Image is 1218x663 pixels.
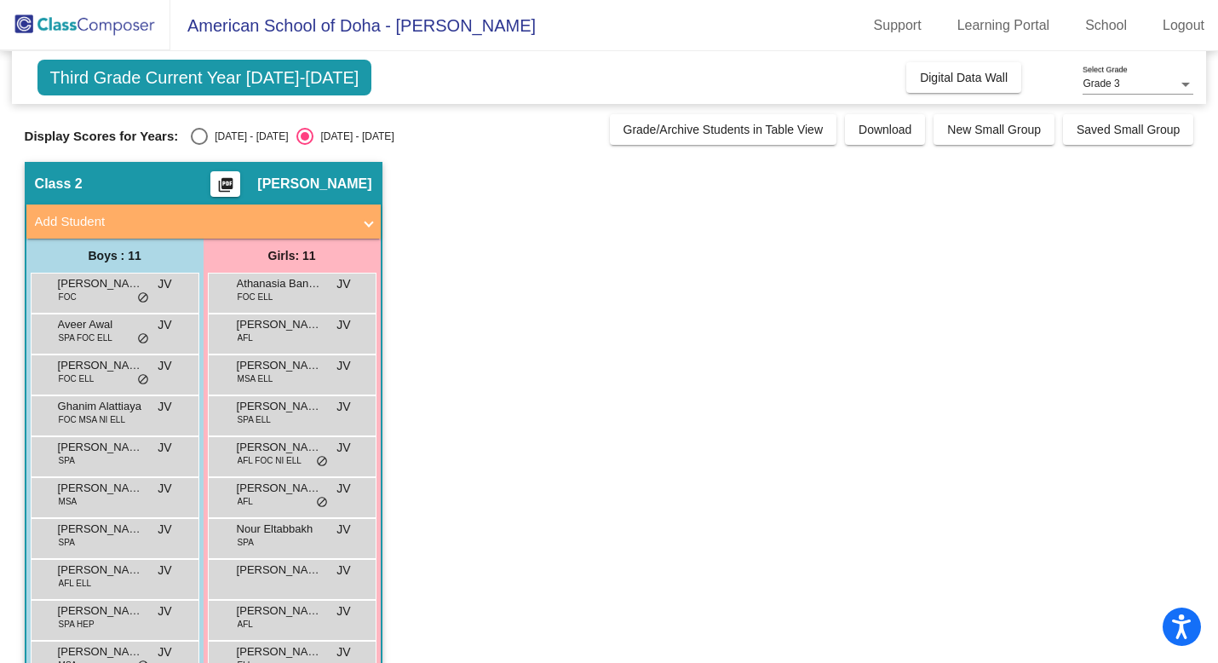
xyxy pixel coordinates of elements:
span: [PERSON_NAME] [237,643,322,660]
span: Saved Small Group [1077,123,1180,136]
span: do_not_disturb_alt [316,496,328,510]
span: FOC MSA NI ELL [59,413,125,426]
span: JV [158,275,171,293]
span: Grade/Archive Students in Table View [623,123,824,136]
span: FOC [59,291,77,303]
span: JV [158,521,171,539]
div: Girls: 11 [204,239,381,273]
button: Saved Small Group [1063,114,1193,145]
span: Display Scores for Years: [25,129,179,144]
span: SPA [238,536,254,549]
button: Print Students Details [210,171,240,197]
span: [PERSON_NAME] [257,176,371,193]
span: Athanasia Banteka [237,275,322,292]
span: JV [336,602,350,620]
span: JV [336,275,350,293]
span: AFL [238,618,253,631]
mat-panel-title: Add Student [35,212,352,232]
button: New Small Group [934,114,1054,145]
span: [PERSON_NAME] [237,480,322,497]
span: AFL [238,331,253,344]
span: [PERSON_NAME] [58,643,143,660]
span: [PERSON_NAME] [237,562,322,579]
span: JV [336,480,350,498]
span: [PERSON_NAME] [237,602,322,620]
span: AFL [238,495,253,508]
mat-radio-group: Select an option [191,128,394,145]
span: SPA HEP [59,618,95,631]
div: [DATE] - [DATE] [208,129,288,144]
span: MSA ELL [238,372,273,385]
span: SPA ELL [238,413,271,426]
span: [PERSON_NAME] [237,357,322,374]
span: New Small Group [947,123,1041,136]
span: JV [336,316,350,334]
span: JV [336,562,350,579]
span: SPA FOC ELL [59,331,112,344]
button: Grade/Archive Students in Table View [610,114,837,145]
a: Learning Portal [944,12,1064,39]
span: AFL FOC NI ELL [238,454,302,467]
span: JV [336,439,350,457]
span: FOC ELL [59,372,95,385]
span: AFL ELL [59,577,92,590]
span: JV [158,480,171,498]
a: Logout [1149,12,1218,39]
span: Digital Data Wall [920,71,1008,84]
span: American School of Doha - [PERSON_NAME] [170,12,536,39]
span: do_not_disturb_alt [316,455,328,469]
span: JV [158,439,171,457]
span: SPA [59,454,75,467]
span: JV [336,643,350,661]
span: FOC ELL [238,291,273,303]
a: Support [860,12,935,39]
span: SPA [59,536,75,549]
span: do_not_disturb_alt [137,291,149,305]
span: JV [158,398,171,416]
span: JV [158,643,171,661]
span: Third Grade Current Year [DATE]-[DATE] [37,60,372,95]
span: Nour Eltabbakh [237,521,322,538]
button: Download [845,114,925,145]
span: JV [158,316,171,334]
span: do_not_disturb_alt [137,332,149,346]
span: JV [336,398,350,416]
span: JV [158,357,171,375]
span: MSA [59,495,78,508]
span: do_not_disturb_alt [137,373,149,387]
a: School [1071,12,1140,39]
span: JV [336,521,350,539]
span: [PERSON_NAME] [237,398,322,415]
div: Boys : 11 [26,239,204,273]
span: [PERSON_NAME] [237,439,322,456]
button: Digital Data Wall [906,62,1021,93]
span: Aveer Awal [58,316,143,333]
span: JV [158,602,171,620]
span: Grade 3 [1083,78,1119,89]
span: [PERSON_NAME] [58,480,143,497]
mat-icon: picture_as_pdf [215,176,236,200]
div: [DATE] - [DATE] [313,129,394,144]
span: Ghanim Alattiaya [58,398,143,415]
span: [PERSON_NAME] [58,275,143,292]
span: Download [859,123,911,136]
span: JV [336,357,350,375]
span: JV [158,562,171,579]
span: Class 2 [35,176,83,193]
span: [PERSON_NAME] [58,357,143,374]
span: [PERSON_NAME] [237,316,322,333]
mat-expansion-panel-header: Add Student [26,205,381,239]
span: [PERSON_NAME] [58,602,143,620]
span: [PERSON_NAME] [58,562,143,579]
span: [PERSON_NAME] [58,521,143,538]
span: [PERSON_NAME] [58,439,143,456]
